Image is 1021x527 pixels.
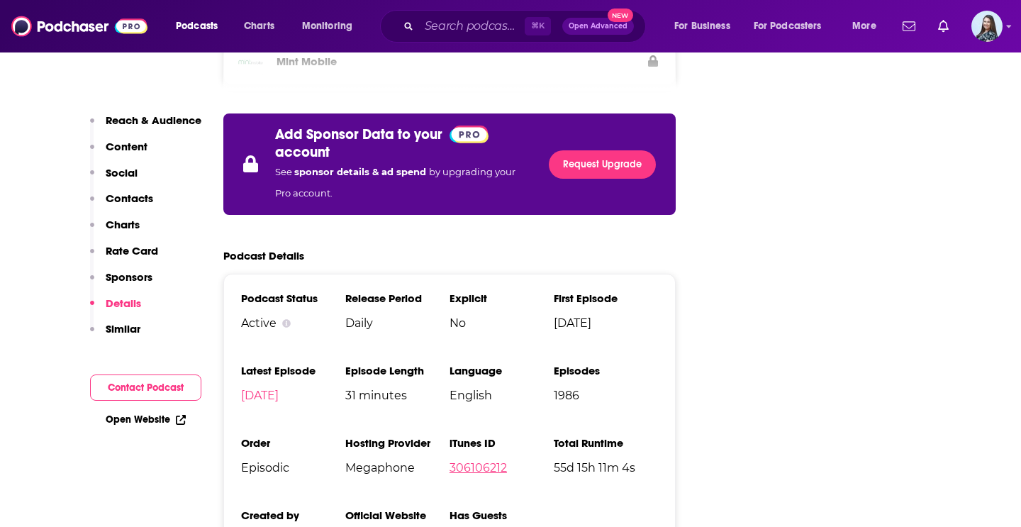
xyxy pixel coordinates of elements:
h3: First Episode [554,292,658,305]
span: English [450,389,554,402]
img: Podchaser - Follow, Share and Rate Podcasts [11,13,147,40]
span: Daily [345,316,450,330]
span: Monitoring [302,16,352,36]
a: Show notifications dropdown [932,14,954,38]
h3: Latest Episode [241,364,345,377]
button: Sponsors [90,270,152,296]
span: More [852,16,876,36]
h3: Official Website [345,509,450,522]
span: Episodic [241,461,345,475]
span: ⌘ K [525,17,551,35]
p: Social [106,166,138,179]
span: [DATE] [554,316,658,330]
span: sponsor details & ad spend [294,166,429,177]
p: Sponsors [106,270,152,284]
h3: Language [450,364,554,377]
button: Social [90,166,138,192]
img: User Profile [971,11,1003,42]
span: No [450,316,554,330]
p: Charts [106,218,140,231]
div: Search podcasts, credits, & more... [394,10,659,43]
button: Details [90,296,141,323]
p: account [275,143,330,161]
h3: Order [241,436,345,450]
h3: Episode Length [345,364,450,377]
a: Open Website [106,414,186,426]
span: Logged in as brookefortierpr [971,11,1003,42]
span: Podcasts [176,16,218,36]
span: 1986 [554,389,658,402]
button: open menu [166,15,236,38]
input: Search podcasts, credits, & more... [419,15,525,38]
button: open menu [744,15,842,38]
button: Contact Podcast [90,375,201,401]
button: open menu [842,15,894,38]
span: For Business [674,16,730,36]
p: Details [106,296,141,310]
h2: Podcast Details [223,249,304,262]
a: 306106212 [450,461,507,475]
a: Request Upgrade [549,150,656,179]
h3: Podcast Status [241,292,345,305]
p: Contacts [106,192,153,205]
h3: Hosting Provider [345,436,450,450]
a: Pro website [450,125,489,143]
p: Similar [106,322,140,335]
p: Add Sponsor Data to your [275,126,442,143]
p: Reach & Audience [106,113,201,127]
h3: Total Runtime [554,436,658,450]
h3: Has Guests [450,509,554,522]
h3: Explicit [450,292,554,305]
button: Content [90,140,147,166]
p: See by upgrading your Pro account. [275,161,532,204]
p: Rate Card [106,244,158,257]
button: open menu [292,15,371,38]
button: Reach & Audience [90,113,201,140]
h3: iTunes ID [450,436,554,450]
button: Charts [90,218,140,244]
span: For Podcasters [754,16,822,36]
img: Podchaser Pro [450,126,489,143]
span: 55d 15h 11m 4s [554,461,658,475]
a: Show notifications dropdown [897,14,921,38]
span: Open Advanced [569,23,627,30]
button: Rate Card [90,244,158,270]
span: Megaphone [345,461,450,475]
a: [DATE] [241,389,279,402]
button: Contacts [90,192,153,218]
h3: Created by [241,509,345,522]
p: Content [106,140,147,153]
button: Similar [90,322,140,348]
h3: Release Period [345,292,450,305]
a: Charts [235,15,283,38]
span: Charts [244,16,274,36]
div: Active [241,316,345,330]
h3: Episodes [554,364,658,377]
span: New [608,9,633,22]
span: 31 minutes [345,389,450,402]
button: Open AdvancedNew [562,18,634,35]
button: open menu [664,15,748,38]
button: Show profile menu [971,11,1003,42]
